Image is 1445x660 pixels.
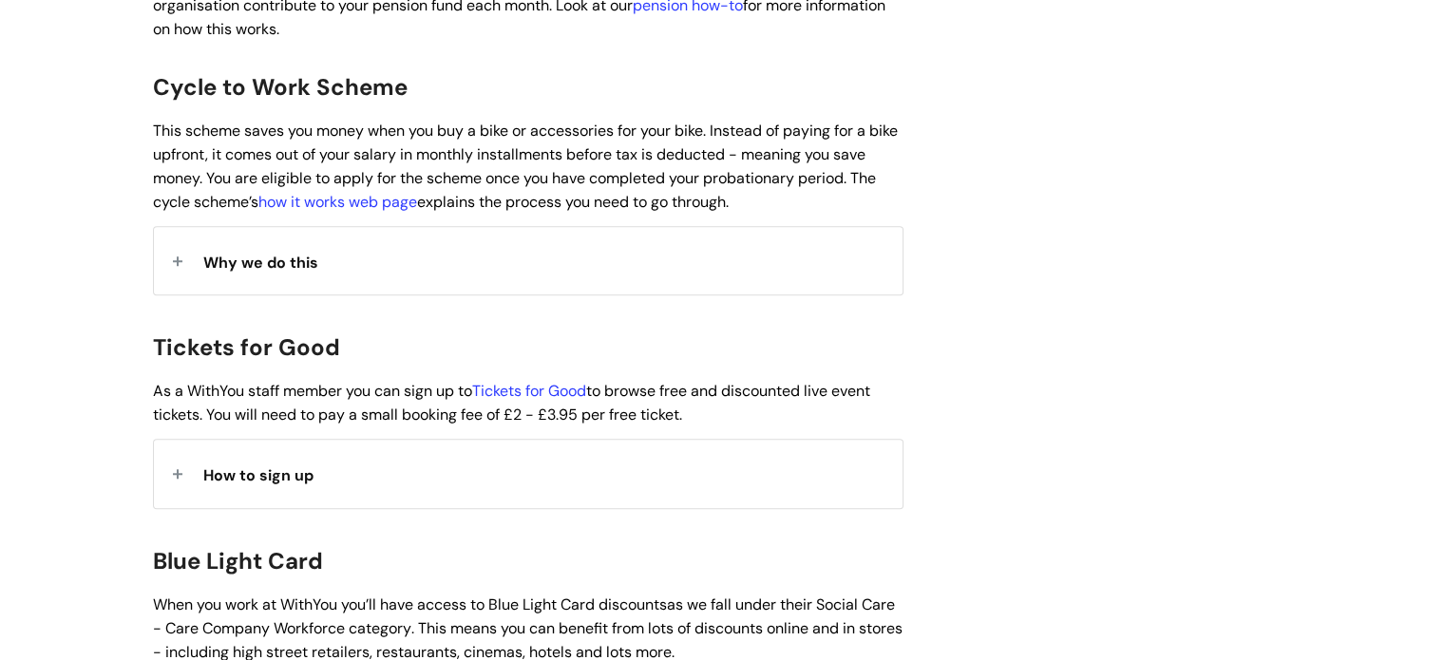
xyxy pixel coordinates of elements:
a: Tickets for Good [472,381,586,401]
a: how it works web page [258,192,417,212]
span: Blue Light Card [153,546,323,575]
span: Why we do this [203,253,318,273]
span: as we fall under their Social Care - Care Company Workforce category [153,594,895,638]
span: Tickets for Good [153,332,340,362]
span: As a WithYou staff member you can sign up to to browse free and discounted live event tickets. Yo... [153,381,870,424]
span: Cycle to Work Scheme [153,72,408,102]
span: This scheme saves you money when you buy a bike or accessories for your bike. Instead of paying f... [153,121,898,211]
span: How to sign up [203,465,314,485]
